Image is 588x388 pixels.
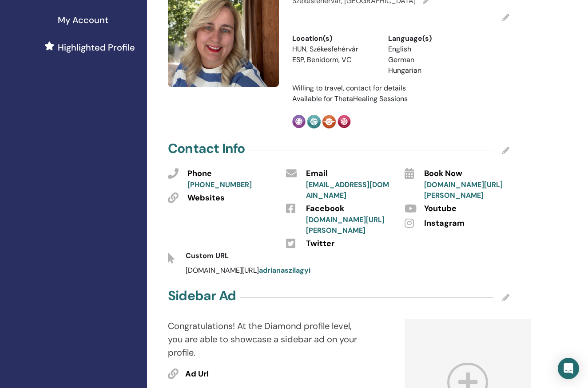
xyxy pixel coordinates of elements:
span: Custom URL [186,251,229,260]
span: Location(s) [292,33,332,44]
span: Websites [187,192,225,204]
li: HUN, Székesfehérvár [292,44,375,55]
span: Ad Url [185,368,209,380]
a: [EMAIL_ADDRESS][DOMAIN_NAME] [306,180,389,200]
span: Book Now [424,168,462,180]
span: Twitter [306,238,334,250]
span: Available for ThetaHealing Sessions [292,94,408,103]
span: [DOMAIN_NAME][URL] [186,266,310,275]
span: Phone [187,168,212,180]
a: [PHONE_NUMBER] [187,180,252,189]
li: Hungarian [388,65,471,76]
li: ESP, Benidorm, VC [292,55,375,65]
span: Email [306,168,328,180]
span: Youtube [424,203,457,215]
li: English [388,44,471,55]
a: adrianaszilagyi [259,266,310,275]
p: Congratulations! At the Diamond profile level, you are able to showcase a sidebar ad on your prof... [168,319,362,359]
h4: Sidebar Ad [168,288,236,304]
span: Instagram [424,218,465,229]
a: [DOMAIN_NAME][URL][PERSON_NAME] [424,180,503,200]
span: Facebook [306,203,344,215]
div: Language(s) [388,33,471,44]
span: Highlighted Profile [58,41,135,54]
span: Willing to travel, contact for details [292,83,406,93]
li: German [388,55,471,65]
h4: Contact Info [168,141,245,157]
span: My Account [58,13,108,27]
div: Open Intercom Messenger [558,358,579,379]
a: [DOMAIN_NAME][URL][PERSON_NAME] [306,215,385,235]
